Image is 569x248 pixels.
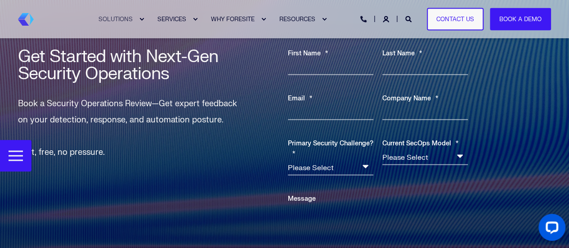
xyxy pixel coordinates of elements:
img: Foresite brand mark, a hexagon shape of blues with a directional arrow to the right hand side [18,13,34,26]
span: First Name [288,50,321,57]
iframe: LiveChat chat widget [531,210,569,248]
span: RESOURCES [279,15,315,23]
div: Expand SERVICES [193,17,198,22]
a: Open Search [405,15,413,23]
span: Current SecOps Model [382,140,451,147]
div: Expand WHY FORESITE [261,17,266,22]
span: Email [288,95,305,102]
div: Expand SOLUTIONS [139,17,144,22]
a: Login [383,15,391,23]
span: Company Name [382,95,431,102]
a: Contact Us [427,8,484,31]
span: Message [288,195,316,203]
span: SOLUTIONS [99,15,133,23]
p: Fast, free, no pressure. [18,144,105,161]
a: Back to Home [18,13,34,26]
p: Book a Security Operations Review—Get expert feedback on your detection, response, and automation... [18,96,243,128]
span: Primary Security Challenge? [288,140,373,147]
a: Book a Demo [490,8,551,31]
span: Last Name [382,50,415,57]
div: Expand RESOURCES [322,17,327,22]
span: WHY FORESITE [211,15,255,23]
